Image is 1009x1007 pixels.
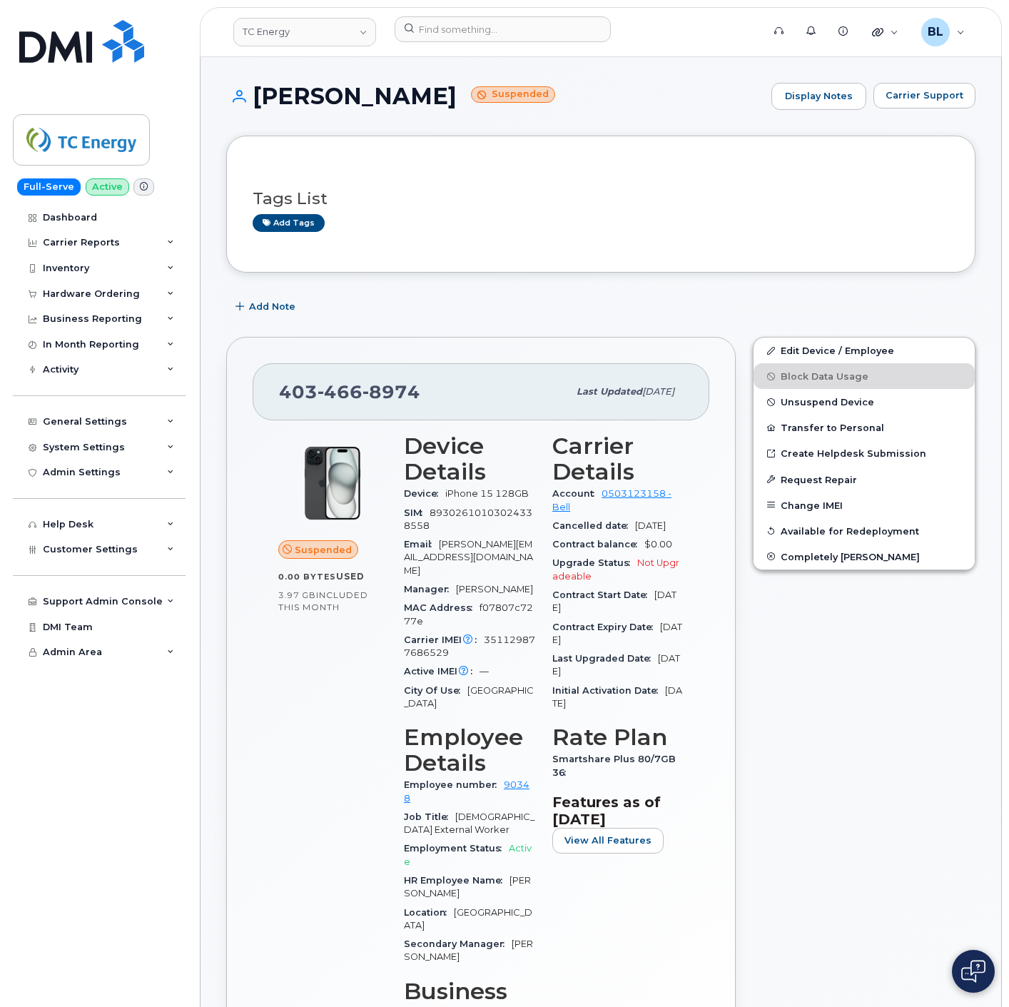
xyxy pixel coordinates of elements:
h3: Employee Details [404,724,535,776]
a: 0503123158 - Bell [552,488,671,512]
span: Contract Expiry Date [552,622,660,632]
button: Unsuspend Device [754,389,975,415]
button: Carrier Support [873,83,975,108]
span: Employment Status [404,843,509,854]
span: 89302610103024338558 [404,507,532,531]
button: Transfer to Personal [754,415,975,440]
span: Employee number [404,779,504,790]
span: iPhone 15 128GB [445,488,529,499]
span: [PERSON_NAME][EMAIL_ADDRESS][DOMAIN_NAME] [404,539,533,576]
span: Carrier IMEI [404,634,484,645]
span: Last updated [577,386,642,397]
button: Completely [PERSON_NAME] [754,544,975,570]
span: Completely [PERSON_NAME] [781,551,920,562]
span: Active [404,843,532,866]
span: Available for Redeployment [781,525,919,536]
button: Block Data Usage [754,363,975,389]
h3: Carrier Details [552,433,684,485]
h3: Rate Plan [552,724,684,750]
span: Add Note [249,300,295,313]
h3: Tags List [253,190,949,208]
span: Smartshare Plus 80/7GB 36 [552,754,676,777]
span: [GEOGRAPHIC_DATA] [404,907,532,931]
span: Last Upgraded Date [552,653,658,664]
span: f07807c7277e [404,602,533,626]
span: Location [404,907,454,918]
span: — [480,666,489,677]
span: [DATE] [635,520,666,531]
span: Job Title [404,811,455,822]
h3: Features as of [DATE] [552,794,684,828]
span: 3.97 GB [278,590,316,600]
span: Suspended [295,543,352,557]
span: SIM [404,507,430,518]
span: used [336,571,365,582]
span: $0.00 [644,539,672,550]
span: [DATE] [642,386,674,397]
span: Cancelled date [552,520,635,531]
span: Device [404,488,445,499]
span: HR Employee Name [404,875,509,886]
span: [PERSON_NAME] [456,584,533,594]
a: 90348 [404,779,529,803]
span: Active IMEI [404,666,480,677]
button: Change IMEI [754,492,975,518]
span: Contract Start Date [552,589,654,600]
a: Display Notes [771,83,866,110]
a: Create Helpdesk Submission [754,440,975,466]
button: Add Note [226,294,308,320]
h3: Device Details [404,433,535,485]
span: Upgrade Status [552,557,637,568]
span: 403 [279,381,420,403]
img: iPhone_15_Black.png [290,440,375,526]
span: Contract balance [552,539,644,550]
button: View All Features [552,828,664,854]
span: Carrier Support [886,88,963,102]
span: MAC Address [404,602,480,613]
span: 466 [318,381,362,403]
span: Unsuspend Device [781,397,874,408]
span: [DEMOGRAPHIC_DATA] External Worker [404,811,534,835]
span: View All Features [564,834,651,847]
span: Secondary Manager [404,938,512,949]
span: Not Upgradeable [552,557,679,581]
span: Manager [404,584,456,594]
small: Suspended [471,86,555,103]
button: Request Repair [754,467,975,492]
a: Add tags [253,214,325,232]
img: Open chat [961,960,985,983]
span: Initial Activation Date [552,685,665,696]
h1: [PERSON_NAME] [226,84,764,108]
span: Account [552,488,602,499]
span: City Of Use [404,685,467,696]
button: Available for Redeployment [754,518,975,544]
span: 8974 [362,381,420,403]
span: Email [404,539,439,550]
span: [DATE] [552,622,682,645]
span: [GEOGRAPHIC_DATA] [404,685,534,709]
a: Edit Device / Employee [754,338,975,363]
span: included this month [278,589,368,613]
span: 0.00 Bytes [278,572,336,582]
